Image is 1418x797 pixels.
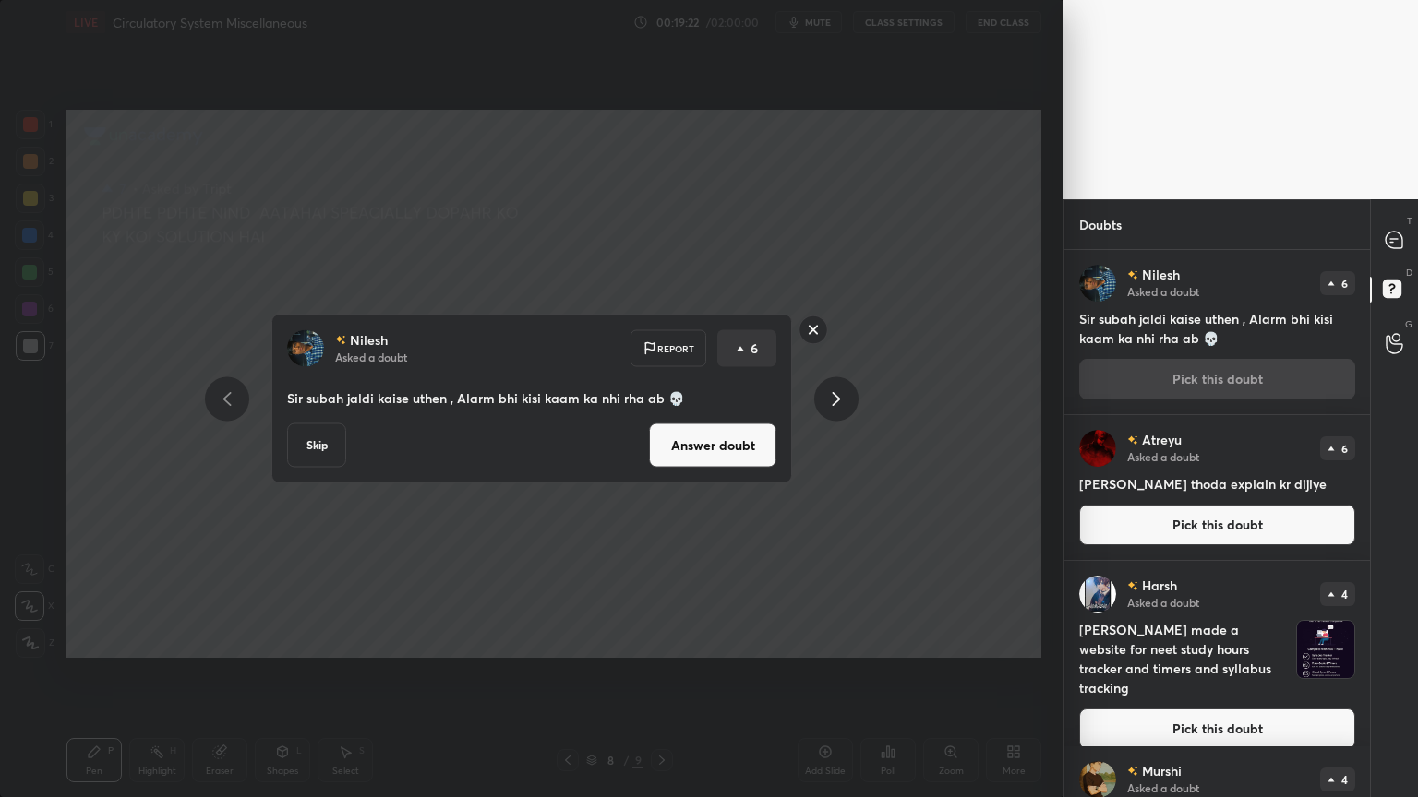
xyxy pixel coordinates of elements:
p: 6 [751,339,758,358]
img: no-rating-badge.077c3623.svg [1127,435,1138,446]
p: 4 [1341,589,1348,600]
h4: [PERSON_NAME] made a website for neet study hours tracker and timers and syllabus tracking [1079,620,1289,697]
p: Atreyu [1142,433,1182,447]
button: Answer doubt [649,423,776,468]
p: Asked a doubt [1127,449,1199,464]
p: Doubts [1064,200,1136,249]
img: e1df2566354d4d35b083fec1e34014d1.jpg [1079,430,1116,467]
img: 99a2ed0074ca4e8f98ae41562e690792.jpg [1079,576,1116,613]
button: Pick this doubt [1079,505,1355,545]
button: Pick this doubt [1079,708,1355,749]
p: 6 [1341,443,1348,454]
img: no-rating-badge.077c3623.svg [335,335,346,345]
p: 4 [1341,774,1348,785]
button: Skip [287,423,346,468]
p: 6 [1341,278,1348,289]
p: Asked a doubt [1127,780,1199,795]
img: no-rating-badge.077c3623.svg [1127,581,1138,591]
p: D [1406,266,1412,280]
p: Nilesh [350,333,388,348]
img: 1756743173YZ4Y5E.JPEG [1297,621,1354,678]
h4: [PERSON_NAME] thoda explain kr dijiye [1079,474,1355,494]
div: Report [631,330,706,367]
p: Murshi [1142,764,1182,779]
p: Asked a doubt [1127,284,1199,299]
div: grid [1064,250,1370,797]
p: Harsh [1142,578,1177,593]
p: G [1405,317,1412,331]
h4: Sir subah jaldi kaise uthen , Alarm bhi kisi kaam ka nhi rha ab 💀 [1079,309,1355,348]
img: 62aea693c6484a4e91824be2c8191bae.jpg [287,330,324,367]
img: no-rating-badge.077c3623.svg [1127,270,1138,280]
p: Sir subah jaldi kaise uthen , Alarm bhi kisi kaam ka nhi rha ab 💀 [287,389,776,408]
p: Asked a doubt [335,350,407,364]
img: no-rating-badge.077c3623.svg [1127,767,1138,777]
p: T [1407,214,1412,228]
img: 62aea693c6484a4e91824be2c8191bae.jpg [1079,265,1116,302]
p: Asked a doubt [1127,595,1199,610]
p: Nilesh [1142,268,1180,282]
